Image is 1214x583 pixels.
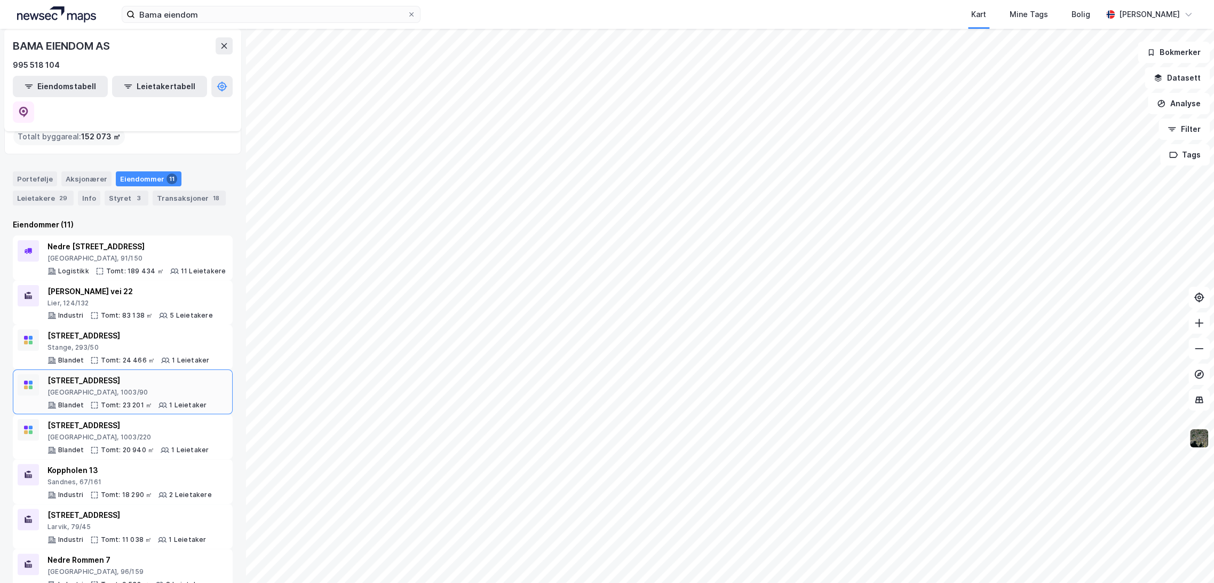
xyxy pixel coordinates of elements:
div: Nedre [STREET_ADDRESS] [47,240,226,253]
div: Larvik, 79/45 [47,523,207,531]
div: Eiendommer [116,171,181,186]
div: Kart [971,8,986,21]
div: Lier, 124/132 [47,299,213,308]
div: [GEOGRAPHIC_DATA], 1003/220 [47,433,209,442]
div: Portefølje [13,171,57,186]
div: [STREET_ADDRESS] [47,329,209,342]
div: Tomt: 20 940 ㎡ [101,446,154,454]
div: Logistikk [58,267,89,275]
div: Nedre Rommen 7 [47,554,209,566]
button: Datasett [1145,67,1210,89]
div: Blandet [58,446,84,454]
div: Kontrollprogram for chat [1161,532,1214,583]
div: Tomt: 83 138 ㎡ [101,311,153,320]
div: 11 Leietakere [181,267,226,275]
div: 29 [57,193,69,203]
button: Bokmerker [1138,42,1210,63]
div: [GEOGRAPHIC_DATA], 91/150 [47,254,226,263]
div: Industri [58,491,84,499]
div: 1 Leietaker [169,535,206,544]
div: Aksjonærer [61,171,112,186]
div: BAMA EIENDOM AS [13,37,112,54]
div: [STREET_ADDRESS] [47,374,207,387]
div: Tomt: 189 434 ㎡ [106,267,164,275]
input: Søk på adresse, matrikkel, gårdeiere, leietakere eller personer [135,6,407,22]
div: Eiendommer (11) [13,218,233,231]
div: Koppholen 13 [47,464,212,477]
div: Sandnes, 67/161 [47,478,212,486]
div: 11 [166,174,177,184]
div: Blandet [58,401,84,409]
div: Industri [58,535,84,544]
div: Styret [105,191,148,206]
div: Tomt: 11 038 ㎡ [101,535,152,544]
img: logo.a4113a55bc3d86da70a041830d287a7e.svg [17,6,96,22]
div: [PERSON_NAME] vei 22 [47,285,213,298]
div: 2 Leietakere [169,491,211,499]
iframe: Chat Widget [1161,532,1214,583]
div: Industri [58,311,84,320]
button: Eiendomstabell [13,76,108,97]
button: Analyse [1148,93,1210,114]
div: [PERSON_NAME] [1119,8,1180,21]
div: Tomt: 23 201 ㎡ [101,401,152,409]
button: Leietakertabell [112,76,207,97]
div: [STREET_ADDRESS] [47,509,207,522]
div: Blandet [58,356,84,365]
div: 1 Leietaker [169,401,207,409]
div: Totalt byggareal : [13,128,125,145]
div: Leietakere [13,191,74,206]
div: 18 [211,193,221,203]
div: Bolig [1072,8,1090,21]
div: Info [78,191,100,206]
div: [GEOGRAPHIC_DATA], 96/159 [47,568,209,576]
div: Transaksjoner [153,191,226,206]
div: 1 Leietaker [172,356,209,365]
div: Tomt: 18 290 ㎡ [101,491,153,499]
div: [STREET_ADDRESS] [47,419,209,432]
div: 1 Leietaker [171,446,209,454]
div: 3 [133,193,144,203]
div: 5 Leietakere [170,311,212,320]
span: 152 073 ㎡ [81,130,121,143]
div: Stange, 293/50 [47,343,209,352]
div: [GEOGRAPHIC_DATA], 1003/90 [47,388,207,397]
button: Filter [1159,119,1210,140]
img: 9k= [1189,428,1209,448]
button: Tags [1160,144,1210,166]
div: 995 518 104 [13,59,60,72]
div: Tomt: 24 466 ㎡ [101,356,155,365]
div: Mine Tags [1010,8,1048,21]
